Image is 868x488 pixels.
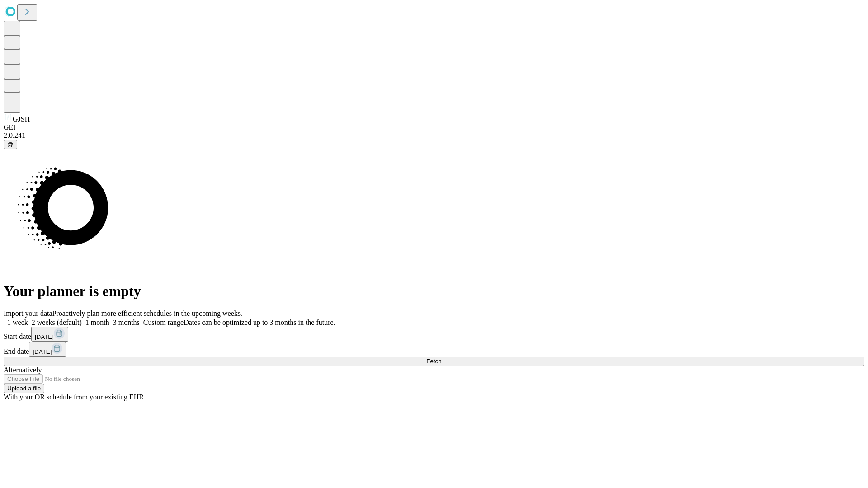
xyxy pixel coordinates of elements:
span: With your OR schedule from your existing EHR [4,393,144,401]
h1: Your planner is empty [4,283,864,300]
span: Proactively plan more efficient schedules in the upcoming weeks. [52,310,242,317]
button: [DATE] [29,342,66,357]
span: Dates can be optimized up to 3 months in the future. [184,319,335,326]
span: [DATE] [33,348,52,355]
span: Fetch [426,358,441,365]
span: 1 week [7,319,28,326]
span: @ [7,141,14,148]
span: Import your data [4,310,52,317]
span: 2 weeks (default) [32,319,82,326]
span: GJSH [13,115,30,123]
div: Start date [4,327,864,342]
div: 2.0.241 [4,131,864,140]
span: 3 months [113,319,140,326]
span: Alternatively [4,366,42,374]
div: End date [4,342,864,357]
span: Custom range [143,319,184,326]
span: 1 month [85,319,109,326]
div: GEI [4,123,864,131]
button: Upload a file [4,384,44,393]
button: Fetch [4,357,864,366]
button: [DATE] [31,327,68,342]
span: [DATE] [35,333,54,340]
button: @ [4,140,17,149]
